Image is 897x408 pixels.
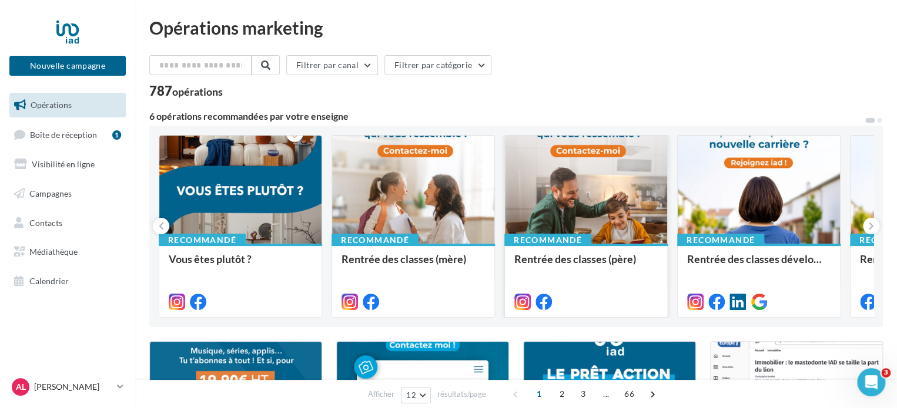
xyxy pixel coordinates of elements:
[29,217,62,227] span: Contacts
[7,240,128,264] a: Médiathèque
[149,112,864,121] div: 6 opérations recommandées par votre enseigne
[9,56,126,76] button: Nouvelle campagne
[29,188,72,198] span: Campagnes
[332,234,419,247] div: Recommandé
[172,86,223,97] div: opérations
[530,385,548,403] span: 1
[857,368,885,396] iframe: Intercom live chat
[7,269,128,294] a: Calendrier
[401,387,431,403] button: 12
[112,130,121,140] div: 1
[159,234,246,247] div: Recommandé
[7,152,128,177] a: Visibilité en ligne
[384,55,491,75] button: Filtrer par catégorie
[597,385,615,403] span: ...
[34,381,112,393] p: [PERSON_NAME]
[16,381,26,393] span: AL
[342,253,485,277] div: Rentrée des classes (mère)
[29,276,69,286] span: Calendrier
[32,159,95,169] span: Visibilité en ligne
[149,19,883,36] div: Opérations marketing
[169,253,312,277] div: Vous êtes plutôt ?
[514,253,658,277] div: Rentrée des classes (père)
[30,129,97,139] span: Boîte de réception
[149,85,223,97] div: 787
[9,376,126,398] a: AL [PERSON_NAME]
[574,385,593,403] span: 3
[687,253,831,277] div: Rentrée des classes développement (conseillère)
[437,389,486,400] span: résultats/page
[620,385,639,403] span: 66
[504,234,591,247] div: Recommandé
[7,211,128,235] a: Contacts
[881,368,891,377] span: 3
[31,100,72,110] span: Opérations
[7,181,128,206] a: Campagnes
[368,389,394,400] span: Afficher
[7,93,128,117] a: Opérations
[29,247,78,257] span: Médiathèque
[286,55,378,75] button: Filtrer par canal
[7,122,128,147] a: Boîte de réception1
[553,385,571,403] span: 2
[406,390,416,400] span: 12
[677,234,764,247] div: Recommandé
